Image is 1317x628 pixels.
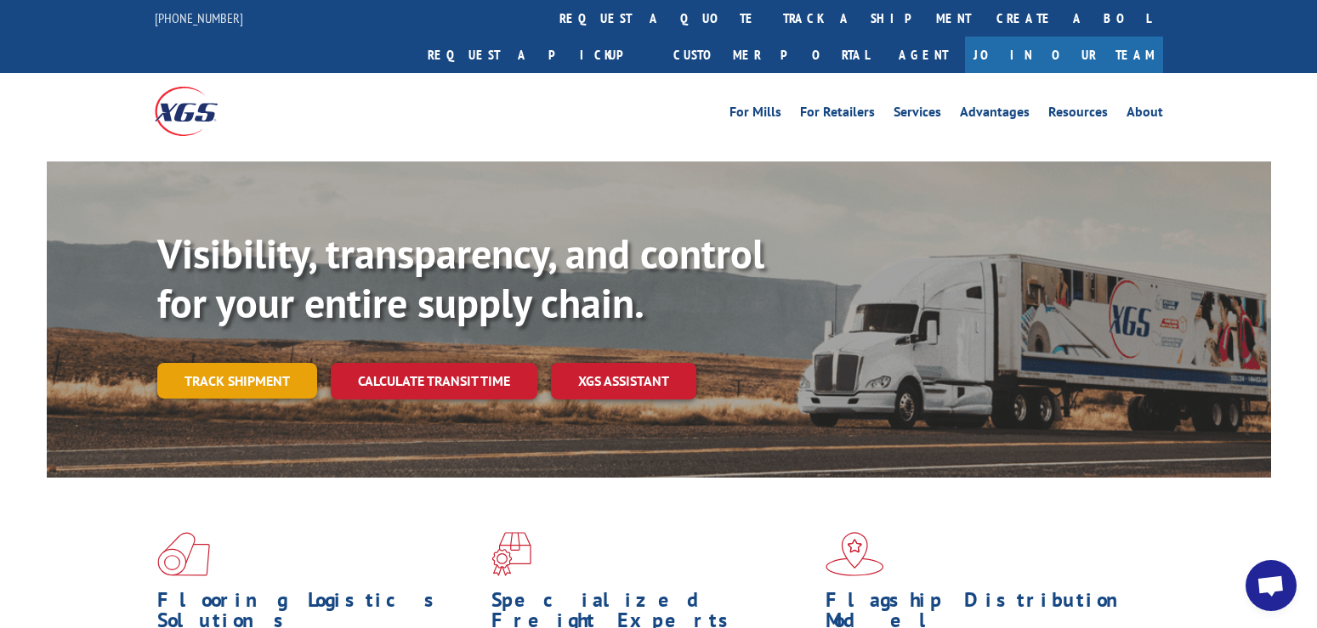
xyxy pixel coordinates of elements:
[157,363,317,399] a: Track shipment
[882,37,965,73] a: Agent
[1246,560,1297,611] div: Open chat
[491,532,531,576] img: xgs-icon-focused-on-flooring-red
[331,363,537,399] a: Calculate transit time
[894,105,941,124] a: Services
[1048,105,1108,124] a: Resources
[415,37,661,73] a: Request a pickup
[157,532,210,576] img: xgs-icon-total-supply-chain-intelligence-red
[729,105,781,124] a: For Mills
[661,37,882,73] a: Customer Portal
[960,105,1030,124] a: Advantages
[965,37,1163,73] a: Join Our Team
[157,227,764,329] b: Visibility, transparency, and control for your entire supply chain.
[800,105,875,124] a: For Retailers
[826,532,884,576] img: xgs-icon-flagship-distribution-model-red
[155,9,243,26] a: [PHONE_NUMBER]
[1127,105,1163,124] a: About
[551,363,696,399] a: XGS ASSISTANT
